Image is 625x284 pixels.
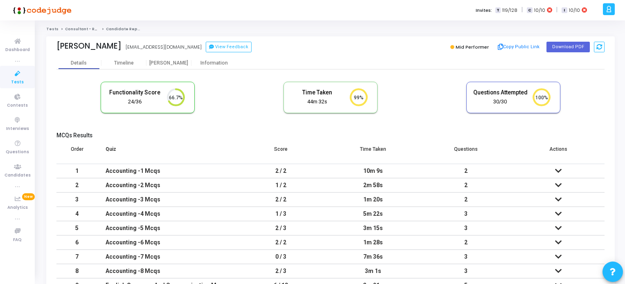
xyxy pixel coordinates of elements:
[569,7,580,14] span: 10/10
[335,221,411,235] div: 3m 15s
[234,207,327,221] td: 1 / 3
[335,164,411,178] div: 10m 9s
[562,7,567,13] span: I
[495,7,501,13] span: T
[473,89,528,96] h5: Questions Attempted
[56,207,97,221] td: 4
[335,207,411,221] div: 5m 22s
[420,207,512,221] td: 3
[126,44,202,51] div: [EMAIL_ADDRESS][DOMAIN_NAME]
[420,250,512,264] td: 3
[495,41,542,53] button: Copy Public Link
[473,98,528,106] div: 30/30
[71,60,87,66] div: Details
[456,44,489,50] span: Mid Performer
[56,141,97,164] th: Order
[107,98,162,106] div: 24/36
[234,192,327,207] td: 2 / 2
[6,149,29,156] span: Questions
[327,141,419,164] th: Time Taken
[56,250,97,264] td: 7
[556,6,558,14] span: |
[46,27,615,32] nav: breadcrumb
[106,193,226,206] div: Accounting -3 Mcqs
[191,60,236,66] div: Information
[420,221,512,235] td: 3
[56,178,97,192] td: 2
[106,164,226,178] div: Accounting -1 Mcqs
[420,192,512,207] td: 2
[11,79,24,86] span: Tests
[335,250,411,264] div: 7m 36s
[56,41,121,51] div: [PERSON_NAME]
[420,235,512,250] td: 2
[234,221,327,235] td: 2 / 3
[5,47,30,54] span: Dashboard
[7,204,28,211] span: Analytics
[146,60,191,66] div: [PERSON_NAME]
[106,179,226,192] div: Accounting -2 Mcqs
[13,237,22,244] span: FAQ
[335,264,411,278] div: 3m 1s
[512,141,605,164] th: Actions
[234,164,327,178] td: 2 / 2
[522,6,523,14] span: |
[335,179,411,192] div: 2m 58s
[46,27,58,31] a: Tests
[56,192,97,207] td: 3
[290,98,345,106] div: 44m 32s
[106,236,226,249] div: Accounting -6 Mcqs
[234,235,327,250] td: 2 / 2
[106,27,144,31] span: Candidate Report
[22,193,35,200] span: New
[420,178,512,192] td: 2
[420,141,512,164] th: Questions
[56,235,97,250] td: 6
[65,27,113,31] a: Consultant - Reporting
[4,172,31,179] span: Candidates
[106,207,226,221] div: Accounting -4 Mcqs
[546,42,590,52] button: Download PDF
[106,250,226,264] div: Accounting -7 Mcqs
[290,89,345,96] h5: Time Taken
[106,264,226,278] div: Accounting -8 Mcqs
[7,102,28,109] span: Contests
[6,125,29,132] span: Interviews
[335,236,411,249] div: 1m 28s
[56,264,97,278] td: 8
[527,7,532,13] span: C
[107,89,162,96] h5: Functionality Score
[114,60,134,66] div: Timeline
[234,178,327,192] td: 1 / 2
[206,42,252,52] button: View Feedback
[234,250,327,264] td: 0 / 3
[10,2,72,18] img: logo
[502,7,517,14] span: 119/128
[234,264,327,278] td: 2 / 3
[534,7,545,14] span: 10/10
[335,193,411,206] div: 1m 20s
[420,264,512,278] td: 3
[106,221,226,235] div: Accounting -5 Mcqs
[97,141,234,164] th: Quiz
[476,7,492,14] label: Invites:
[420,164,512,178] td: 2
[56,164,97,178] td: 1
[56,221,97,235] td: 5
[56,132,605,139] h5: MCQs Results
[234,141,327,164] th: Score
